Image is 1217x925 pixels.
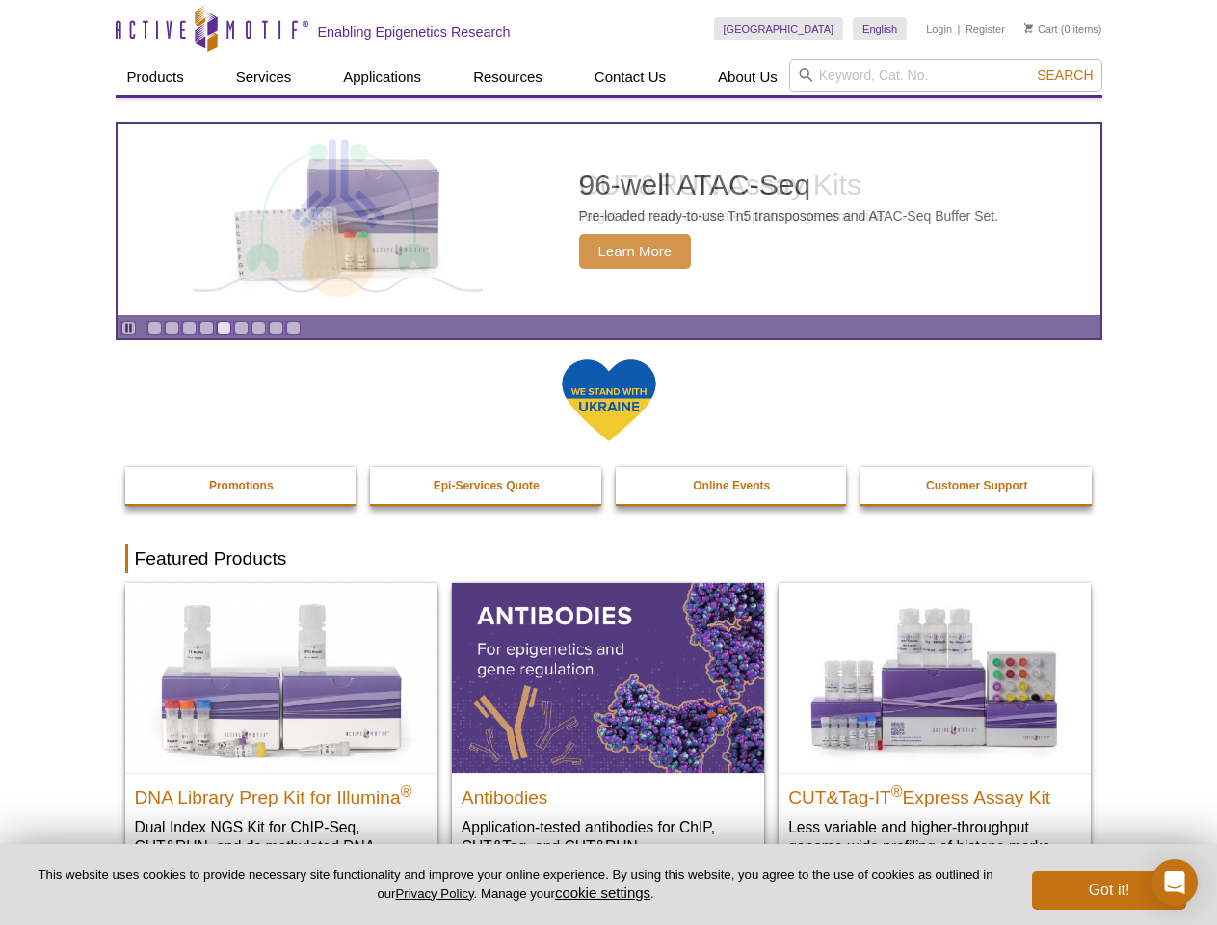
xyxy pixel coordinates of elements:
[1024,23,1033,33] img: Your Cart
[891,782,903,799] sup: ®
[118,124,1100,315] a: Active Motif Kit photo 96-well ATAC-Seq Pre-loaded ready-to-use Tn5 transposomes and ATAC-Seq Buf...
[714,17,844,40] a: [GEOGRAPHIC_DATA]
[234,321,249,335] a: Go to slide 6
[462,779,754,807] h2: Antibodies
[165,321,179,335] a: Go to slide 2
[116,59,196,95] a: Products
[860,467,1094,504] a: Customer Support
[225,59,304,95] a: Services
[251,321,266,335] a: Go to slide 7
[452,583,764,875] a: All Antibodies Antibodies Application-tested antibodies for ChIP, CUT&Tag, and CUT&RUN.
[853,17,907,40] a: English
[1024,22,1058,36] a: Cart
[135,779,428,807] h2: DNA Library Prep Kit for Illumina
[218,147,459,292] img: Active Motif Kit photo
[1024,17,1102,40] li: (0 items)
[182,321,197,335] a: Go to slide 3
[555,885,650,901] button: cookie settings
[579,171,999,199] h2: 96-well ATAC-Seq
[199,321,214,335] a: Go to slide 4
[1032,871,1186,910] button: Got it!
[966,22,1005,36] a: Register
[958,17,961,40] li: |
[462,59,554,95] a: Resources
[31,866,1000,903] p: This website uses cookies to provide necessary site functionality and improve your online experie...
[286,321,301,335] a: Go to slide 9
[1031,66,1098,84] button: Search
[147,321,162,335] a: Go to slide 1
[318,23,511,40] h2: Enabling Epigenetics Research
[395,886,473,901] a: Privacy Policy
[788,779,1081,807] h2: CUT&Tag-IT Express Assay Kit
[693,479,770,492] strong: Online Events
[135,817,428,876] p: Dual Index NGS Kit for ChIP-Seq, CUT&RUN, and ds methylated DNA assays.
[926,479,1027,492] strong: Customer Support
[561,357,657,443] img: We Stand With Ukraine
[926,22,952,36] a: Login
[579,234,692,269] span: Learn More
[1037,67,1093,83] span: Search
[779,583,1091,772] img: CUT&Tag-IT® Express Assay Kit
[788,817,1081,857] p: Less variable and higher-throughput genome-wide profiling of histone marks​.
[269,321,283,335] a: Go to slide 8
[706,59,789,95] a: About Us
[121,321,136,335] a: Toggle autoplay
[125,467,358,504] a: Promotions
[125,583,437,894] a: DNA Library Prep Kit for Illumina DNA Library Prep Kit for Illumina® Dual Index NGS Kit for ChIP-...
[579,207,999,225] p: Pre-loaded ready-to-use Tn5 transposomes and ATAC-Seq Buffer Set.
[789,59,1102,92] input: Keyword, Cat. No.
[217,321,231,335] a: Go to slide 5
[370,467,603,504] a: Epi-Services Quote
[125,544,1093,573] h2: Featured Products
[118,124,1100,315] article: 96-well ATAC-Seq
[209,479,274,492] strong: Promotions
[125,583,437,772] img: DNA Library Prep Kit for Illumina
[583,59,677,95] a: Contact Us
[616,467,849,504] a: Online Events
[779,583,1091,875] a: CUT&Tag-IT® Express Assay Kit CUT&Tag-IT®Express Assay Kit Less variable and higher-throughput ge...
[401,782,412,799] sup: ®
[434,479,540,492] strong: Epi-Services Quote
[331,59,433,95] a: Applications
[452,583,764,772] img: All Antibodies
[1151,859,1198,906] div: Open Intercom Messenger
[462,817,754,857] p: Application-tested antibodies for ChIP, CUT&Tag, and CUT&RUN.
